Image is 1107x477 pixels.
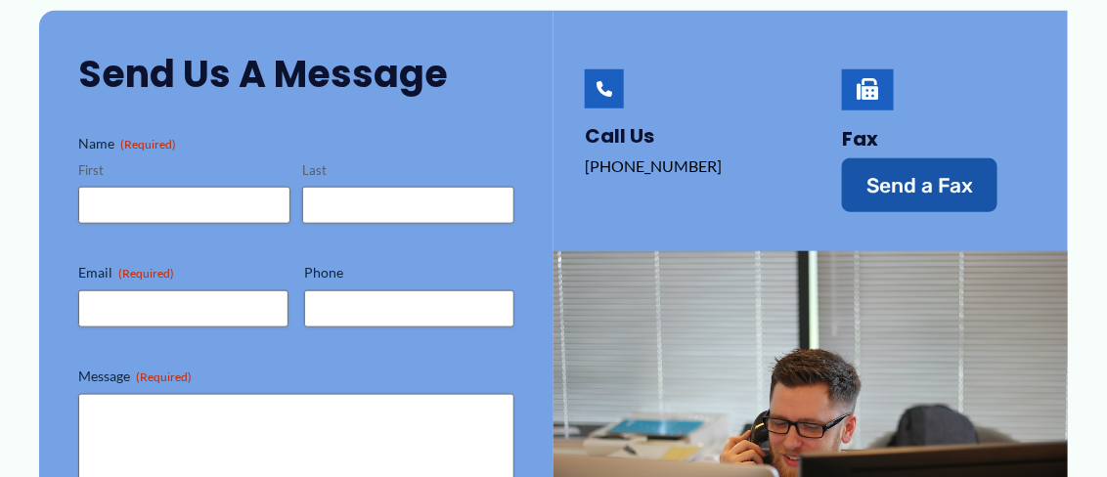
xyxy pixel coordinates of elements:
[585,69,624,108] a: Call Us
[78,367,514,386] label: Message
[78,134,176,153] legend: Name
[136,369,192,384] span: (Required)
[304,263,514,282] label: Phone
[78,50,514,98] h2: Send Us a Message
[585,152,772,181] p: [PHONE_NUMBER]‬‬
[78,263,288,282] label: Email
[842,127,1029,151] h4: Fax
[78,161,290,180] label: First
[302,161,514,180] label: Last
[866,175,973,195] span: Send a Fax
[842,158,997,212] a: Send a Fax
[585,122,654,150] a: Call Us
[118,266,174,281] span: (Required)
[120,137,176,152] span: (Required)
